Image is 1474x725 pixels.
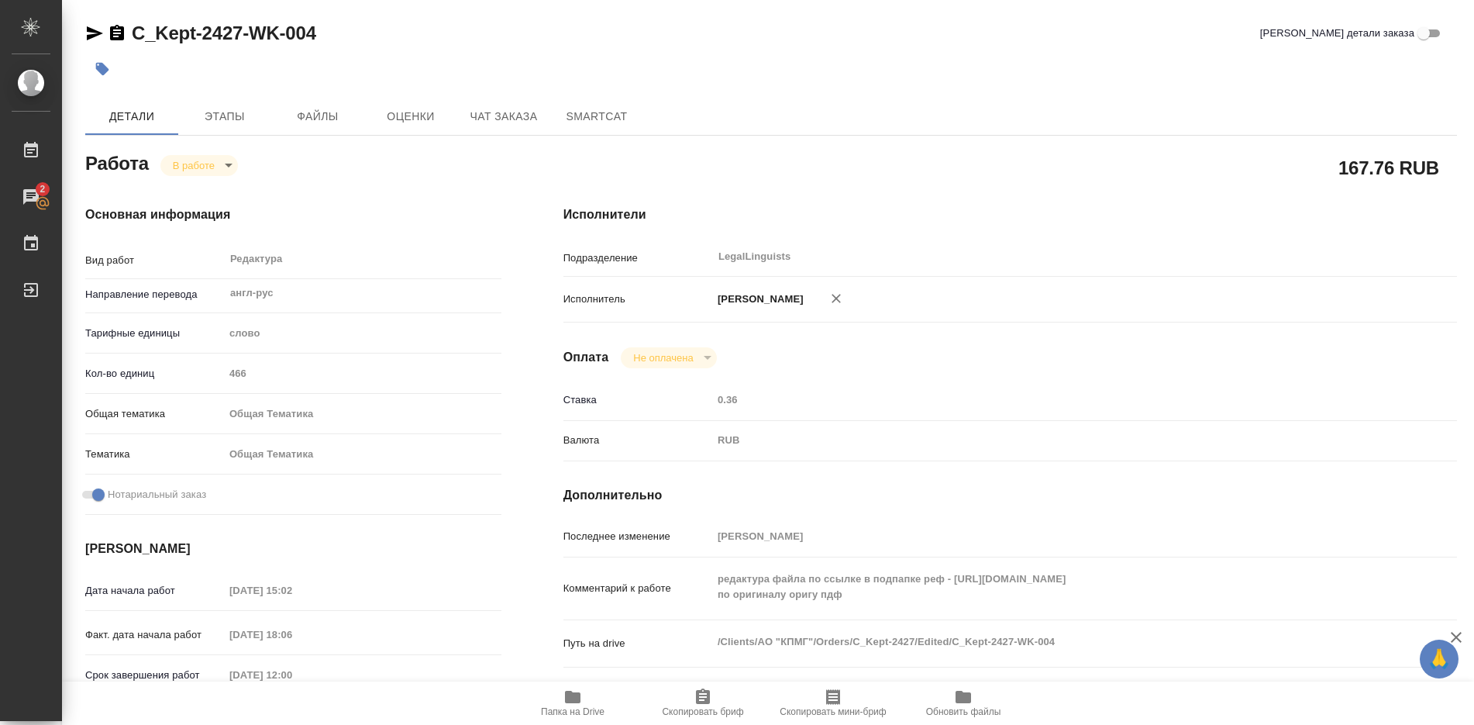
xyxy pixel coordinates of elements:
h4: [PERSON_NAME] [85,540,501,558]
h4: Исполнители [563,205,1457,224]
span: Детали [95,107,169,126]
div: слово [224,320,501,347]
input: Пустое поле [712,388,1383,411]
span: Чат заказа [467,107,541,126]
p: Исполнитель [563,292,712,307]
p: Вид работ [85,253,224,268]
span: Файлы [281,107,355,126]
h2: Работа [85,148,149,176]
p: Тематика [85,447,224,462]
span: Этапы [188,107,262,126]
p: Общая тематика [85,406,224,422]
p: [PERSON_NAME] [712,292,804,307]
span: Оценки [374,107,448,126]
button: Не оплачена [629,351,697,364]
input: Пустое поле [224,623,360,646]
span: Нотариальный заказ [108,487,206,502]
button: Папка на Drive [508,682,638,725]
p: Факт. дата начала работ [85,627,224,643]
a: C_Kept-2427-WK-004 [132,22,316,43]
p: Тарифные единицы [85,326,224,341]
textarea: /Clients/АО "КПМГ"/Orders/C_Kept-2427/Edited/C_Kept-2427-WK-004 [712,629,1383,655]
div: В работе [621,347,716,368]
div: Общая Тематика [224,401,501,427]
span: 2 [30,181,54,197]
p: Кол-во единиц [85,366,224,381]
p: Направление перевода [85,287,224,302]
div: В работе [160,155,238,176]
button: Скопировать бриф [638,682,768,725]
span: [PERSON_NAME] детали заказа [1260,26,1414,41]
button: Скопировать мини-бриф [768,682,898,725]
p: Срок завершения работ [85,668,224,683]
span: Скопировать мини-бриф [780,706,886,717]
input: Пустое поле [224,362,501,385]
textarea: редактура файла по ссылке в подпапке реф - [URL][DOMAIN_NAME] по оригиналу оригу пдф [712,566,1383,608]
p: Подразделение [563,250,712,266]
p: Комментарий к работе [563,581,712,596]
span: Скопировать бриф [662,706,743,717]
button: Удалить исполнителя [819,281,853,316]
button: В работе [168,159,219,172]
h4: Дополнительно [563,486,1457,505]
span: SmartCat [560,107,634,126]
p: Последнее изменение [563,529,712,544]
button: Добавить тэг [85,52,119,86]
div: Общая Тематика [224,441,501,468]
p: Ставка [563,392,712,408]
input: Пустое поле [224,579,360,602]
button: 🙏 [1420,640,1459,678]
p: Валюта [563,433,712,448]
div: RUB [712,427,1383,454]
input: Пустое поле [712,525,1383,547]
span: Обновить файлы [926,706,1001,717]
a: 2 [4,178,58,216]
span: 🙏 [1426,643,1452,675]
button: Скопировать ссылку [108,24,126,43]
button: Скопировать ссылку для ЯМессенджера [85,24,104,43]
button: Обновить файлы [898,682,1028,725]
h4: Основная информация [85,205,501,224]
p: Путь на drive [563,636,712,651]
p: Дата начала работ [85,583,224,599]
span: Папка на Drive [541,706,604,717]
h2: 167.76 RUB [1338,154,1439,181]
h4: Оплата [563,348,609,367]
input: Пустое поле [224,664,360,686]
